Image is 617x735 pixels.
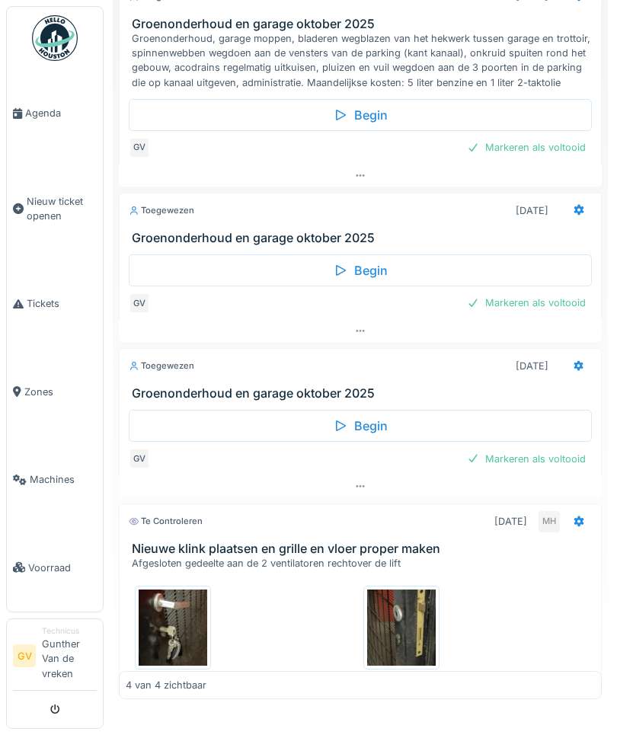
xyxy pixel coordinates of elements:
div: Markeren als voltooid [461,292,592,313]
h3: Nieuwe klink plaatsen en grille en vloer proper maken [132,542,595,556]
span: Zones [24,385,97,399]
a: Zones [7,348,103,436]
div: Begin [129,410,592,442]
div: [DATE] [516,203,548,218]
div: Afgesloten gedeelte aan de 2 ventilatoren rechtover de lift [132,556,595,570]
h3: Groenonderhoud en garage oktober 2025 [132,231,595,245]
span: Voorraad [28,561,97,575]
div: MH [539,511,560,532]
div: Markeren als voltooid [461,449,592,469]
div: [DATE] [516,359,548,373]
a: Voorraad [7,523,103,611]
span: Nieuw ticket openen [27,194,97,223]
div: Markeren als voltooid [461,137,592,158]
span: Agenda [25,106,97,120]
h3: Groenonderhoud en garage oktober 2025 [132,386,595,401]
div: Toegewezen [129,204,194,217]
li: Gunther Van de vreken [42,625,97,687]
a: Tickets [7,260,103,347]
div: Technicus [42,625,97,637]
img: Badge_color-CXgf-gQk.svg [32,15,78,61]
div: GV [129,137,150,158]
div: GV [129,448,150,469]
div: Begin [129,254,592,286]
img: 4d7lu2fvfr7egpyxd9bekvr4vunp [139,590,207,666]
div: Te controleren [129,515,203,528]
div: GV [129,292,150,314]
div: IMG20251002084705.jpg [135,669,211,684]
a: Nieuw ticket openen [7,157,103,260]
div: Toegewezen [129,360,194,372]
div: IMG20251002084700.jpg [363,669,440,684]
div: 4 van 4 zichtbaar [126,678,206,692]
img: 1lrur0rvzirsoa8xjr44jydggtot [367,590,436,666]
a: Machines [7,436,103,523]
div: Begin [129,99,592,131]
div: [DATE] [494,514,527,529]
span: Machines [30,472,97,487]
h3: Groenonderhoud en garage oktober 2025 [132,17,595,31]
div: Groenonderhoud, garage moppen, bladeren wegblazen van het hekwerk tussen garage en trottoir, spin... [132,31,595,90]
a: Agenda [7,69,103,157]
li: GV [13,644,36,667]
span: Tickets [27,296,97,311]
a: GV TechnicusGunther Van de vreken [13,625,97,691]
